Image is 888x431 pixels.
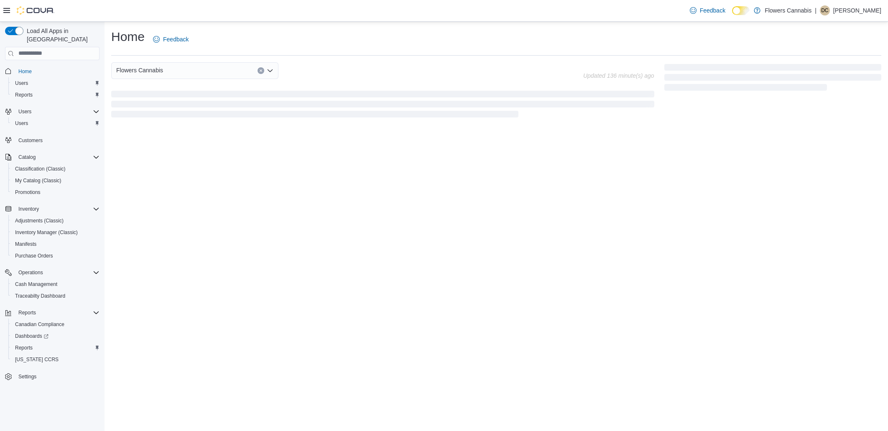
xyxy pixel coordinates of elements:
button: Users [15,107,35,117]
span: Users [12,118,100,128]
span: Home [15,66,100,77]
button: Catalog [15,152,39,162]
span: Adjustments (Classic) [15,217,64,224]
span: Catalog [15,152,100,162]
p: Updated 136 minute(s) ago [583,72,654,79]
span: Customers [15,135,100,145]
span: Flowers Cannabis [116,65,163,75]
span: Inventory Manager (Classic) [12,227,100,237]
span: DC [821,5,828,15]
a: [US_STATE] CCRS [12,354,62,365]
span: Purchase Orders [15,252,53,259]
span: Canadian Compliance [15,321,64,328]
a: Reports [12,343,36,353]
button: Users [2,106,103,117]
span: Dashboards [15,333,48,339]
span: Classification (Classic) [12,164,100,174]
button: Promotions [8,186,103,198]
a: Dashboards [8,330,103,342]
span: Manifests [15,241,36,247]
button: Catalog [2,151,103,163]
span: Washington CCRS [12,354,100,365]
h1: Home [111,28,145,45]
span: Inventory [15,204,100,214]
button: Users [8,77,103,89]
span: Users [12,78,100,88]
span: Reports [12,343,100,353]
a: Traceabilty Dashboard [12,291,69,301]
span: Reports [15,308,100,318]
span: Users [15,80,28,87]
a: My Catalog (Classic) [12,176,65,186]
a: Settings [15,372,40,382]
span: Home [18,68,32,75]
a: Reports [12,90,36,100]
button: [US_STATE] CCRS [8,354,103,365]
span: Users [15,107,100,117]
button: Operations [15,268,46,278]
button: Inventory [15,204,42,214]
span: Dashboards [12,331,100,341]
a: Cash Management [12,279,61,289]
span: Settings [15,371,100,382]
span: Load All Apps in [GEOGRAPHIC_DATA] [23,27,100,43]
button: Manifests [8,238,103,250]
a: Dashboards [12,331,52,341]
span: Classification (Classic) [15,166,66,172]
button: Cash Management [8,278,103,290]
span: Settings [18,373,36,380]
a: Classification (Classic) [12,164,69,174]
span: Promotions [15,189,41,196]
a: Canadian Compliance [12,319,68,329]
p: | [815,5,817,15]
button: Inventory Manager (Classic) [8,227,103,238]
span: Inventory [18,206,39,212]
button: My Catalog (Classic) [8,175,103,186]
button: Customers [2,134,103,146]
button: Settings [2,370,103,383]
span: Feedback [163,35,189,43]
button: Reports [8,342,103,354]
span: My Catalog (Classic) [15,177,61,184]
button: Operations [2,267,103,278]
button: Canadian Compliance [8,319,103,330]
span: Traceabilty Dashboard [12,291,100,301]
span: Traceabilty Dashboard [15,293,65,299]
a: Home [15,66,35,77]
span: Purchase Orders [12,251,100,261]
span: Customers [18,137,43,144]
button: Reports [2,307,103,319]
a: Promotions [12,187,44,197]
span: Loading [664,66,881,92]
button: Reports [8,89,103,101]
a: Users [12,78,31,88]
span: Manifests [12,239,100,249]
span: Reports [18,309,36,316]
a: Feedback [686,2,729,19]
span: Users [15,120,28,127]
span: Inventory Manager (Classic) [15,229,78,236]
span: Reports [15,92,33,98]
span: Reports [15,344,33,351]
a: Customers [15,135,46,145]
span: Feedback [700,6,725,15]
input: Dark Mode [732,6,750,15]
a: Feedback [150,31,192,48]
p: Flowers Cannabis [765,5,811,15]
button: Reports [15,308,39,318]
p: [PERSON_NAME] [833,5,881,15]
button: Users [8,117,103,129]
span: Adjustments (Classic) [12,216,100,226]
span: [US_STATE] CCRS [15,356,59,363]
span: Operations [15,268,100,278]
button: Inventory [2,203,103,215]
span: Catalog [18,154,36,161]
span: Loading [111,92,654,119]
button: Clear input [258,67,264,74]
span: Operations [18,269,43,276]
a: Manifests [12,239,40,249]
button: Adjustments (Classic) [8,215,103,227]
div: Dikshant Chauhan [820,5,830,15]
span: Users [18,108,31,115]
